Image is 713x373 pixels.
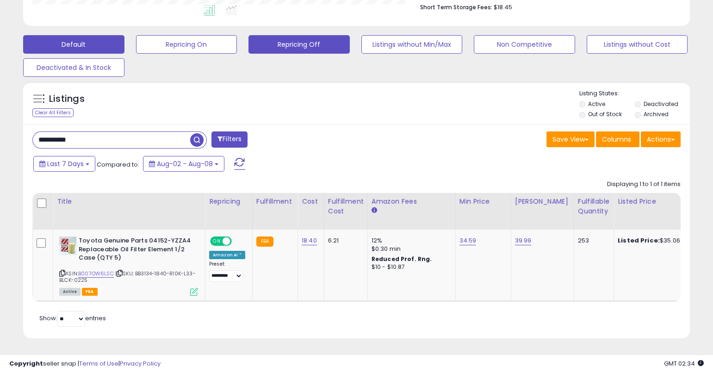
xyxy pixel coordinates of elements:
[641,131,681,147] button: Actions
[33,156,95,172] button: Last 7 Days
[78,270,114,278] a: B007OW6LSC
[644,100,678,108] label: Deactivated
[23,35,124,54] button: Default
[515,236,532,245] a: 39.99
[79,236,191,265] b: Toyota Genuine Parts 04152-YZZA4 Replaceable Oil Filter Element 1/2 Case (QTY 5)
[120,359,161,368] a: Privacy Policy
[9,360,161,368] div: seller snap | |
[256,197,294,206] div: Fulfillment
[302,236,317,245] a: 18.40
[494,3,512,12] span: $18.45
[372,236,448,245] div: 12%
[256,236,273,247] small: FBA
[618,236,694,245] div: $35.06
[302,197,320,206] div: Cost
[211,131,248,148] button: Filters
[664,359,704,368] span: 2025-08-17 02:34 GMT
[230,237,245,245] span: OFF
[579,89,690,98] p: Listing States:
[618,236,660,245] b: Listed Price:
[136,35,237,54] button: Repricing On
[97,160,139,169] span: Compared to:
[515,197,570,206] div: [PERSON_NAME]
[361,35,463,54] button: Listings without Min/Max
[578,197,610,216] div: Fulfillable Quantity
[372,263,448,271] div: $10 - $10.87
[157,159,213,168] span: Aug-02 - Aug-08
[211,237,223,245] span: ON
[459,197,507,206] div: Min Price
[372,197,452,206] div: Amazon Fees
[328,197,364,216] div: Fulfillment Cost
[644,110,669,118] label: Archived
[39,314,106,323] span: Show: entries
[47,159,84,168] span: Last 7 Days
[546,131,595,147] button: Save View
[578,236,607,245] div: 253
[209,251,245,259] div: Amazon AI *
[474,35,575,54] button: Non Competitive
[23,58,124,77] button: Deactivated & In Stock
[59,236,76,255] img: 51+lNEvNIrL._SL40_.jpg
[79,359,118,368] a: Terms of Use
[372,245,448,253] div: $0.30 min
[602,135,631,144] span: Columns
[49,93,85,106] h5: Listings
[59,236,198,295] div: ASIN:
[420,3,492,11] b: Short Term Storage Fees:
[328,236,360,245] div: 6.21
[59,270,196,284] span: | SKU: BB3134-1840-R10K-L33-BLCK-0225
[59,288,81,296] span: All listings currently available for purchase on Amazon
[82,288,98,296] span: FBA
[588,110,622,118] label: Out of Stock
[607,180,681,189] div: Displaying 1 to 1 of 1 items
[618,197,698,206] div: Listed Price
[596,131,639,147] button: Columns
[209,261,245,282] div: Preset:
[587,35,688,54] button: Listings without Cost
[459,236,477,245] a: 34.59
[32,108,74,117] div: Clear All Filters
[9,359,43,368] strong: Copyright
[588,100,605,108] label: Active
[372,206,377,215] small: Amazon Fees.
[143,156,224,172] button: Aug-02 - Aug-08
[57,197,201,206] div: Title
[209,197,248,206] div: Repricing
[372,255,432,263] b: Reduced Prof. Rng.
[248,35,350,54] button: Repricing Off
